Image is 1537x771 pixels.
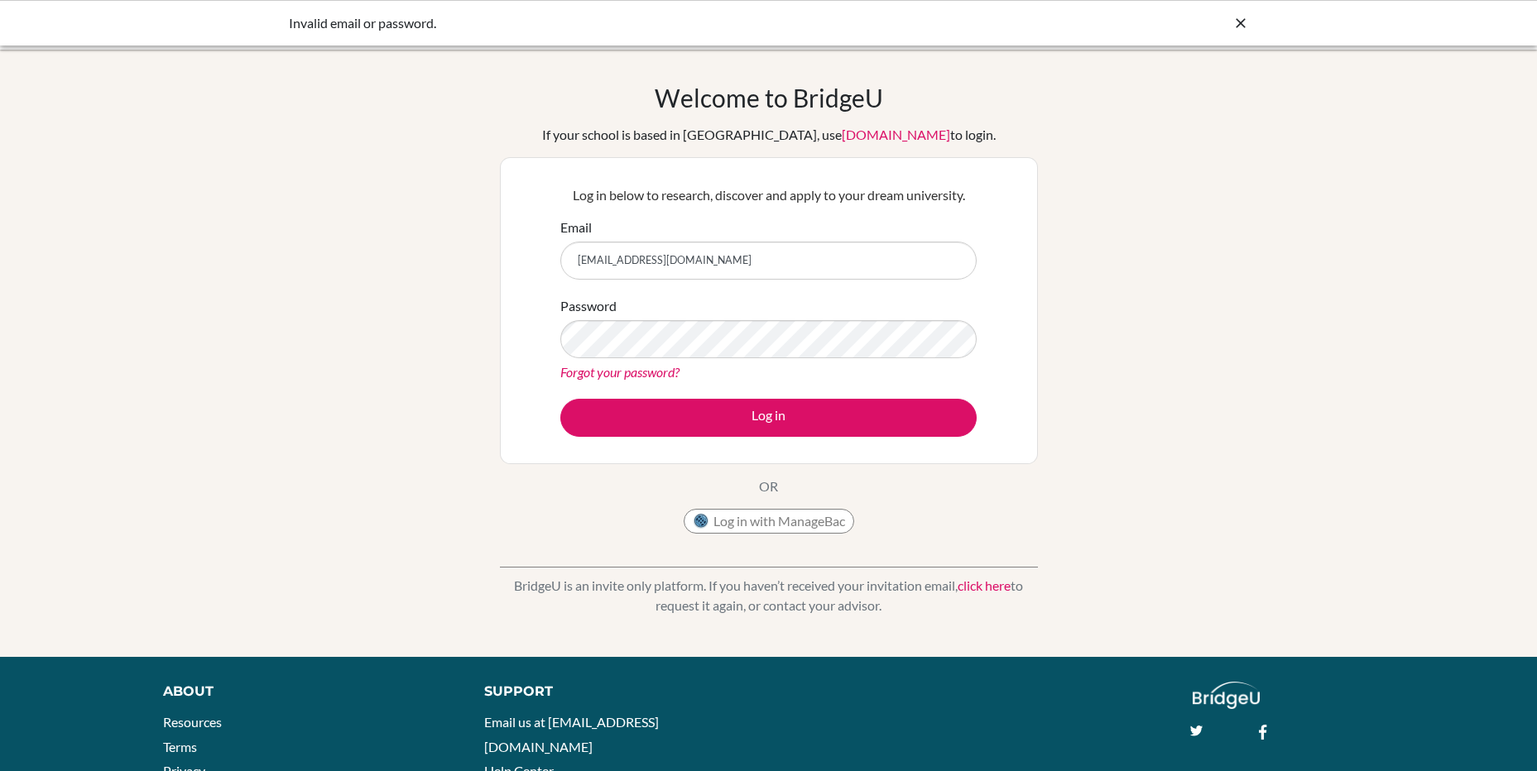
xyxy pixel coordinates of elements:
[484,714,659,754] a: Email us at [EMAIL_ADDRESS][DOMAIN_NAME]
[560,218,592,237] label: Email
[958,577,1011,593] a: click here
[163,714,222,730] a: Resources
[684,509,854,534] button: Log in with ManageBac
[163,682,447,702] div: About
[655,83,883,113] h1: Welcome to BridgeU
[542,125,996,145] div: If your school is based in [GEOGRAPHIC_DATA], use to login.
[484,682,749,702] div: Support
[560,296,617,316] label: Password
[560,364,680,380] a: Forgot your password?
[289,13,1001,33] div: Invalid email or password.
[163,739,197,754] a: Terms
[500,576,1038,615] p: BridgeU is an invite only platform. If you haven’t received your invitation email, to request it ...
[1193,682,1260,709] img: logo_white@2x-f4f0deed5e89b7ecb1c2cc34c3e3d731f90f0f143d5ea2071677605dd97b5244.png
[560,399,977,437] button: Log in
[759,476,778,496] p: OR
[560,185,977,205] p: Log in below to research, discover and apply to your dream university.
[842,127,950,142] a: [DOMAIN_NAME]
